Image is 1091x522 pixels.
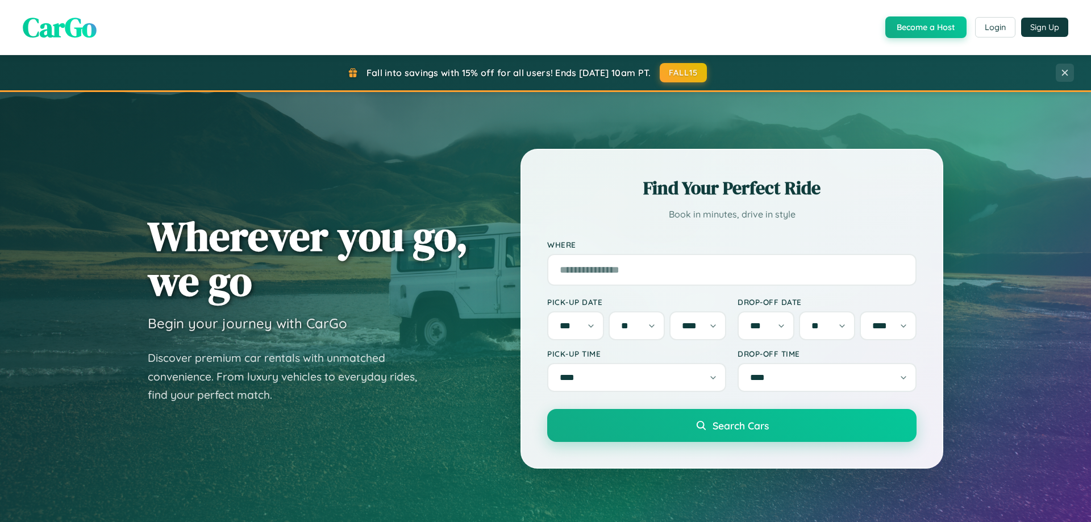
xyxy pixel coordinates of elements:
span: Fall into savings with 15% off for all users! Ends [DATE] 10am PT. [367,67,651,78]
button: Search Cars [547,409,917,442]
h1: Wherever you go, we go [148,214,468,303]
span: CarGo [23,9,97,46]
label: Drop-off Time [738,349,917,358]
h2: Find Your Perfect Ride [547,176,917,201]
button: Sign Up [1021,18,1068,37]
span: Search Cars [713,419,769,432]
button: FALL15 [660,63,707,82]
label: Drop-off Date [738,297,917,307]
label: Pick-up Time [547,349,726,358]
p: Discover premium car rentals with unmatched convenience. From luxury vehicles to everyday rides, ... [148,349,432,404]
p: Book in minutes, drive in style [547,206,917,223]
label: Where [547,240,917,249]
button: Become a Host [885,16,967,38]
button: Login [975,17,1015,37]
h3: Begin your journey with CarGo [148,315,347,332]
label: Pick-up Date [547,297,726,307]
